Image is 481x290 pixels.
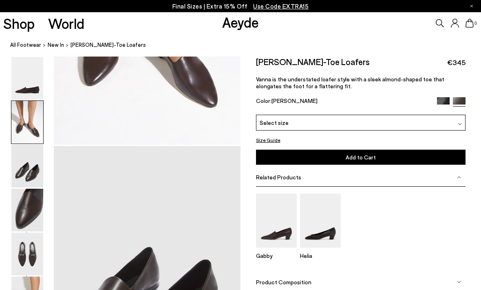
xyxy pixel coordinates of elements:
p: Final Sizes | Extra 15% Off [172,1,309,11]
img: svg%3E [457,280,461,284]
span: Navigate to /collections/ss25-final-sizes [253,2,309,10]
button: Size Guide [256,135,280,145]
a: Helia Low-Cut Pumps Helia [300,242,341,259]
a: All Footwear [10,41,41,49]
a: World [48,16,84,31]
span: Add to Cart [346,154,376,161]
img: Vanna Almond-Toe Loafers - Image 2 [11,101,43,144]
a: Shop [3,16,35,31]
p: Helia [300,252,341,259]
a: 0 [466,19,474,28]
img: Vanna Almond-Toe Loafers - Image 4 [11,189,43,231]
a: New In [48,41,64,49]
a: Gabby Almond-Toe Loafers Gabby [256,242,297,259]
button: Add to Cart [256,150,466,165]
h2: [PERSON_NAME]-Toe Loafers [256,57,370,67]
img: Gabby Almond-Toe Loafers [256,194,297,248]
span: Select size [260,118,289,127]
img: svg%3E [457,175,461,179]
img: Vanna Almond-Toe Loafers - Image 5 [11,233,43,275]
img: Vanna Almond-Toe Loafers - Image 1 [11,57,43,100]
span: €345 [447,57,466,68]
nav: breadcrumb [10,34,481,57]
p: Vanna is the understated loafer style with a sleek almond-shaped toe that elongates the foot for ... [256,76,466,89]
img: svg%3E [458,122,462,126]
span: Product Composition [256,279,311,286]
span: Related Products [256,174,301,181]
span: New In [48,41,64,48]
span: [PERSON_NAME]-Toe Loafers [71,41,146,49]
img: Helia Low-Cut Pumps [300,194,341,248]
div: Color: [256,97,430,107]
span: 0 [474,21,478,26]
p: Gabby [256,252,297,259]
img: Vanna Almond-Toe Loafers - Image 3 [11,145,43,188]
span: [PERSON_NAME] [271,97,318,104]
a: Aeyde [222,13,259,31]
